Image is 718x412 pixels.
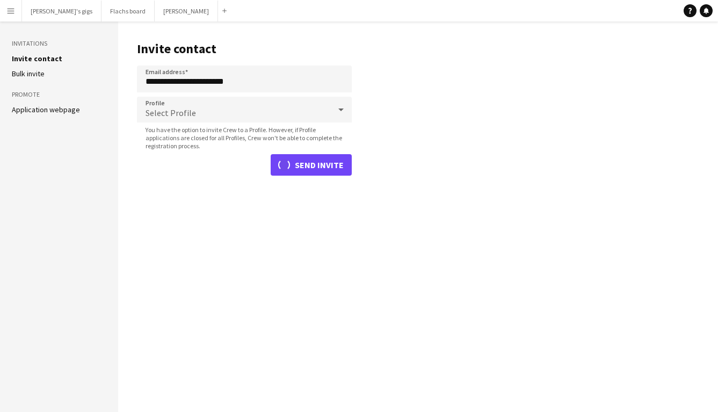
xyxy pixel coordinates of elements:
span: Select Profile [146,107,196,118]
button: [PERSON_NAME] [155,1,218,21]
a: Invite contact [12,54,62,63]
h1: Invite contact [137,41,352,57]
button: Flachs board [101,1,155,21]
button: Send invite [271,154,352,176]
a: Application webpage [12,105,80,114]
h3: Invitations [12,39,106,48]
a: Bulk invite [12,69,45,78]
h3: Promote [12,90,106,99]
button: [PERSON_NAME]'s gigs [22,1,101,21]
span: You have the option to invite Crew to a Profile. However, if Profile applications are closed for ... [137,126,352,150]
